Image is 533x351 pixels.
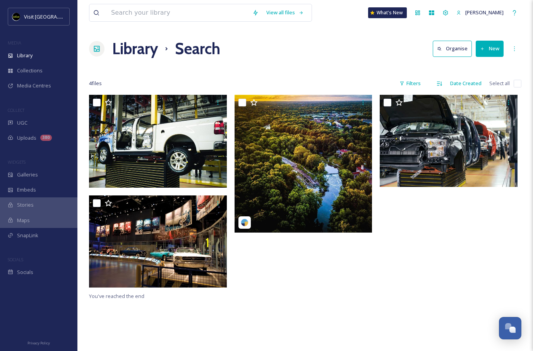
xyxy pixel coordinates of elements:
[17,186,36,193] span: Embeds
[107,4,249,21] input: Search your library
[8,107,24,113] span: COLLECT
[380,95,518,187] img: wsi-imageoptim-F-150-assembly-inside-Factory-Tour.jpeg
[17,134,36,142] span: Uploads
[235,95,372,233] img: highskydrone_09052024_1628072.jpg
[12,13,20,21] img: VISIT%20DETROIT%20LOGO%20-%20BLACK%20BACKGROUND.png
[27,338,50,347] a: Privacy Policy
[446,76,485,91] div: Date Created
[17,217,30,224] span: Maps
[17,171,38,178] span: Galleries
[396,76,425,91] div: Filters
[27,341,50,346] span: Privacy Policy
[452,5,507,20] a: [PERSON_NAME]
[465,9,504,16] span: [PERSON_NAME]
[8,159,26,165] span: WIDGETS
[89,80,102,87] span: 4 file s
[17,82,51,89] span: Media Centres
[433,41,472,57] button: Organise
[89,195,227,288] img: Ford_Rouge_Tour_Photo_Credit_The_Henry_Ford.jpeg
[241,219,249,226] img: snapsea-logo.png
[17,269,33,276] span: Socials
[40,135,52,141] div: 380
[17,119,27,127] span: UGC
[368,7,407,18] a: What's New
[8,40,21,46] span: MEDIA
[112,37,158,60] a: Library
[89,293,144,300] span: You've reached the end
[489,80,510,87] span: Select all
[17,201,34,209] span: Stories
[433,41,476,57] a: Organise
[262,5,308,20] a: View all files
[499,317,521,339] button: Open Chat
[8,257,23,262] span: SOCIALS
[17,67,43,74] span: Collections
[89,95,227,188] img: 7ae2bbc6eb34123dc7829427b32e1f21daec9e26930d7bc00681dda1ac949128.jpg
[17,232,38,239] span: SnapLink
[476,41,504,57] button: New
[17,52,33,59] span: Library
[24,13,84,20] span: Visit [GEOGRAPHIC_DATA]
[175,37,220,60] h1: Search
